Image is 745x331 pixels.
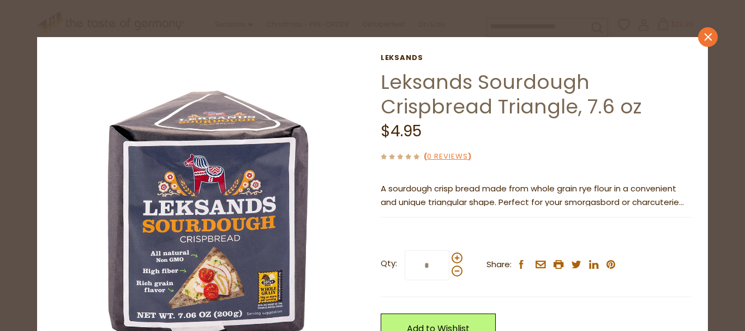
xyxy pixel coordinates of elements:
a: Leksands Sourdough Crispbread Triangle, 7.6 oz [381,68,641,121]
strong: Qty: [381,257,397,270]
span: ( ) [424,151,471,161]
a: 0 Reviews [427,151,468,163]
a: Leksands [381,53,692,62]
input: Qty: [405,250,449,280]
span: Share: [486,258,512,272]
span: $4.95 [381,121,422,142]
p: A sourdough crisp bread made from whole grain rye flour in a convenient and unique triangular sha... [381,182,692,209]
